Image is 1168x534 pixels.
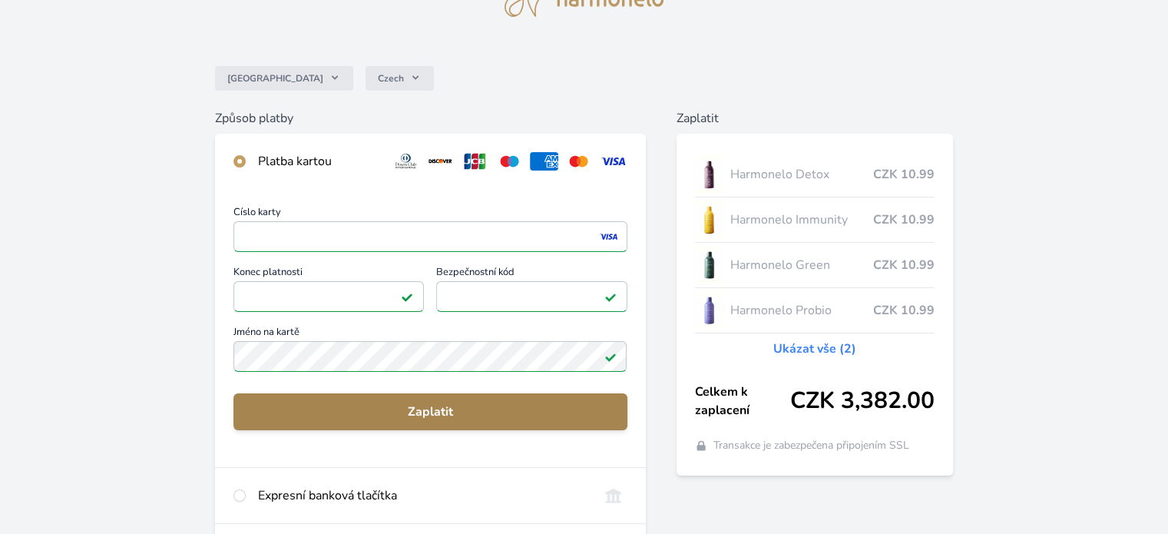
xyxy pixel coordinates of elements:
span: Bezpečnostní kód [436,267,627,281]
img: CLEAN_GREEN_se_stinem_x-lo.jpg [695,246,724,284]
span: Konec platnosti [233,267,424,281]
span: Harmonelo Immunity [730,211,872,229]
img: visa.svg [599,152,627,171]
a: Ukázat vše (2) [773,340,856,358]
img: discover.svg [426,152,455,171]
iframe: Iframe pro bezpečnostní kód [443,286,620,307]
img: Platné pole [604,350,617,363]
img: DETOX_se_stinem_x-lo.jpg [695,155,724,194]
img: diners.svg [392,152,420,171]
span: Czech [378,72,404,85]
img: maestro.svg [495,152,524,171]
span: CZK 10.99 [873,211,935,229]
h6: Způsob platby [215,109,645,128]
img: visa [598,230,619,244]
span: [GEOGRAPHIC_DATA] [227,72,323,85]
button: Zaplatit [233,393,627,430]
span: CZK 10.99 [873,165,935,184]
button: Czech [366,66,434,91]
div: Expresní banková tlačítka [258,486,586,505]
span: Jméno na kartě [233,327,627,341]
img: IMMUNITY_se_stinem_x-lo.jpg [695,201,724,239]
img: onlineBanking_CZ.svg [599,486,627,505]
span: Transakce je zabezpečena připojením SSL [713,438,909,453]
span: Celkem k zaplacení [695,383,790,420]
img: mc.svg [564,152,593,171]
img: Platné pole [604,290,617,303]
input: Jméno na kartěPlatné pole [233,341,627,372]
span: Číslo karty [233,207,627,221]
img: CLEAN_PROBIO_se_stinem_x-lo.jpg [695,291,724,330]
span: Harmonelo Green [730,256,872,274]
iframe: Iframe pro datum vypršení platnosti [240,286,417,307]
span: Zaplatit [246,403,614,421]
h6: Zaplatit [677,109,953,128]
img: jcb.svg [461,152,489,171]
span: CZK 3,382.00 [790,387,935,415]
iframe: Iframe pro číslo karty [240,226,620,247]
span: CZK 10.99 [873,301,935,320]
img: Platné pole [401,290,413,303]
div: Platba kartou [258,152,379,171]
span: CZK 10.99 [873,256,935,274]
button: [GEOGRAPHIC_DATA] [215,66,353,91]
img: amex.svg [530,152,558,171]
span: Harmonelo Probio [730,301,872,320]
span: Harmonelo Detox [730,165,872,184]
